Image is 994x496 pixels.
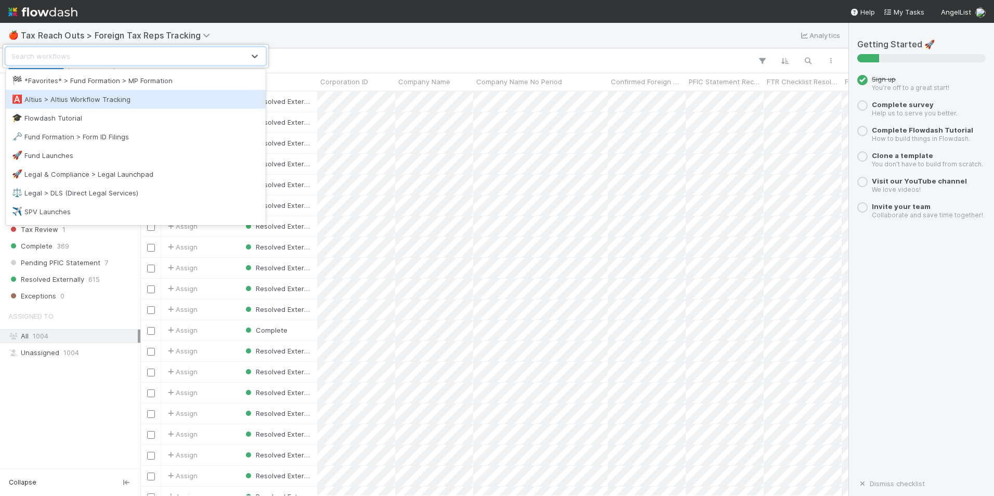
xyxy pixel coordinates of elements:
[12,206,259,217] div: SPV Launches
[12,76,22,85] span: 🏁
[12,132,259,142] div: Fund Formation > Form ID Filings
[12,151,22,160] span: 🚀
[12,188,259,198] div: Legal > DLS (Direct Legal Services)
[12,132,22,141] span: 🗝️
[11,51,70,61] div: Search workflows
[12,169,22,178] span: 🚀
[12,150,259,161] div: Fund Launches
[12,94,259,105] div: Altius > Altius Workflow Tracking
[12,113,22,122] span: 🎓
[12,169,259,179] div: Legal & Compliance > Legal Launchpad
[12,75,259,86] div: *Favorites* > Fund Formation > MP Formation
[12,188,22,197] span: ⚖️
[12,207,22,216] span: ✈️
[12,95,22,103] span: 🅰️
[12,113,259,123] div: Flowdash Tutorial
